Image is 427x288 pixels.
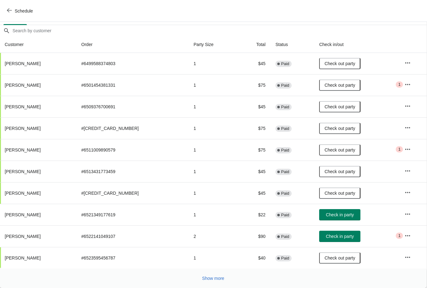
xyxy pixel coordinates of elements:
[319,58,360,69] button: Check out party
[319,252,360,264] button: Check out party
[239,161,271,182] td: $45
[76,247,188,269] td: # 6523595456787
[5,126,41,131] span: [PERSON_NAME]
[76,74,188,96] td: # 6501454381331
[188,36,239,53] th: Party Size
[188,161,239,182] td: 1
[319,188,360,199] button: Check out party
[314,36,399,53] th: Check in/out
[270,36,314,53] th: Status
[5,147,41,152] span: [PERSON_NAME]
[281,191,289,196] span: Paid
[326,212,354,217] span: Check in party
[281,105,289,110] span: Paid
[281,234,289,239] span: Paid
[239,117,271,139] td: $75
[5,104,41,109] span: [PERSON_NAME]
[398,147,400,152] span: 1
[324,104,355,109] span: Check out party
[5,212,41,217] span: [PERSON_NAME]
[326,234,354,239] span: Check in party
[5,191,41,196] span: [PERSON_NAME]
[188,225,239,247] td: 2
[76,204,188,225] td: # 6521349177619
[324,83,355,88] span: Check out party
[239,204,271,225] td: $22
[281,256,289,261] span: Paid
[281,126,289,131] span: Paid
[188,139,239,161] td: 1
[319,144,360,156] button: Check out party
[324,255,355,260] span: Check out party
[398,233,400,238] span: 1
[324,61,355,66] span: Check out party
[319,231,360,242] button: Check in party
[5,234,41,239] span: [PERSON_NAME]
[76,117,188,139] td: # [CREDIT_CARD_NUMBER]
[188,96,239,117] td: 1
[324,169,355,174] span: Check out party
[3,5,38,17] button: Schedule
[202,276,224,281] span: Show more
[319,166,360,177] button: Check out party
[324,126,355,131] span: Check out party
[188,74,239,96] td: 1
[281,213,289,218] span: Paid
[281,148,289,153] span: Paid
[188,182,239,204] td: 1
[319,101,360,112] button: Check out party
[281,169,289,174] span: Paid
[76,96,188,117] td: # 6509376700691
[398,82,400,87] span: 1
[12,25,427,36] input: Search by customer
[319,80,360,91] button: Check out party
[188,117,239,139] td: 1
[15,8,33,13] span: Schedule
[76,225,188,247] td: # 6522141049107
[281,61,289,66] span: Paid
[239,182,271,204] td: $45
[324,147,355,152] span: Check out party
[239,247,271,269] td: $40
[5,255,41,260] span: [PERSON_NAME]
[239,96,271,117] td: $45
[5,61,41,66] span: [PERSON_NAME]
[239,225,271,247] td: $90
[324,191,355,196] span: Check out party
[5,169,41,174] span: [PERSON_NAME]
[76,139,188,161] td: # 6511009890579
[239,36,271,53] th: Total
[76,36,188,53] th: Order
[76,161,188,182] td: # 6513431773459
[76,182,188,204] td: # [CREDIT_CARD_NUMBER]
[239,139,271,161] td: $75
[239,53,271,74] td: $45
[188,204,239,225] td: 1
[188,53,239,74] td: 1
[319,123,360,134] button: Check out party
[188,247,239,269] td: 1
[239,74,271,96] td: $75
[319,209,360,220] button: Check in party
[76,53,188,74] td: # 6499588374803
[200,273,227,284] button: Show more
[5,83,41,88] span: [PERSON_NAME]
[281,83,289,88] span: Paid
